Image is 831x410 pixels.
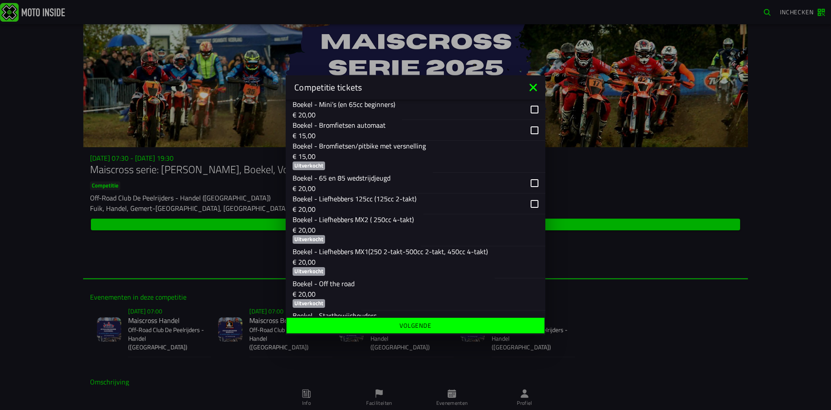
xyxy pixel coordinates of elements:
ion-badge: Uitverkocht [293,267,325,276]
ion-badge: Uitverkocht [293,161,325,170]
p: Boekel - Bromfietsen automaat [293,120,386,130]
ion-button: Volgende [287,318,544,333]
p: Boekel - Off the road [293,278,354,289]
p: € 20,00 [293,289,354,299]
ion-badge: Uitverkocht [293,235,325,244]
p: Boekel - 65 en 85 wedstrijdjeugd [293,173,390,183]
ion-badge: Uitverkocht [293,299,325,308]
p: € 20,00 [293,183,390,194]
p: € 20,00 [293,204,416,214]
p: Boekel - Liefhebbers 125cc (125cc 2-takt) [293,194,416,204]
p: € 15,00 [293,130,386,141]
ion-title: Competitie tickets [286,81,526,94]
p: Boekel - Liefhebbers MX1(250 2-takt-500cc 2-takt, 450cc 4-takt) [293,246,488,257]
p: € 20,00 [293,257,488,267]
p: Boekel - Mini’s (en 65cc beginners) [293,99,395,110]
p: € 20,00 [293,225,414,235]
p: Boekel - Bromfietsen/pitbike met versnelling [293,141,426,151]
p: € 15,00 [293,151,426,161]
p: € 20,00 [293,110,395,120]
p: Boekel - Liefhebbers MX2 ( 250cc 4-takt) [293,214,414,225]
p: Boekel - Startbewijshouders [293,310,377,321]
